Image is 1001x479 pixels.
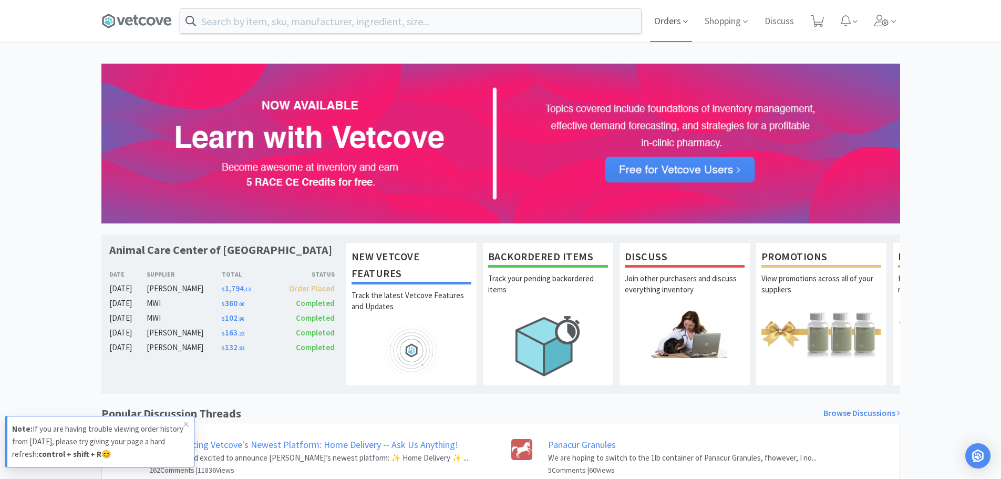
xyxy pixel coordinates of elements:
[278,269,335,279] div: Status
[147,297,222,310] div: MWI
[222,328,244,338] span: 163
[222,286,225,293] span: $
[109,341,147,354] div: [DATE]
[222,269,278,279] div: Total
[147,312,222,324] div: MWI
[109,312,335,324] a: [DATE]MWI$102.96Completed
[222,342,244,352] span: 132
[109,312,147,324] div: [DATE]
[147,341,222,354] div: [PERSON_NAME]
[352,248,471,284] h1: New Vetcove Features
[222,283,251,293] span: 1,794
[238,330,244,337] span: . 22
[756,242,887,385] a: PromotionsView promotions across all of your suppliers
[101,404,241,423] h1: Popular Discussion Threads
[222,313,244,323] span: 102
[180,9,641,33] input: Search by item, sku, manufacturer, ingredient, size...
[238,345,244,352] span: . 83
[625,273,745,310] p: Join other purchasers and discuss everything inventory
[109,242,332,258] h1: Animal Care Center of [GEOGRAPHIC_DATA]
[488,273,608,310] p: Track your pending backordered items
[238,301,244,308] span: . 00
[149,439,458,451] a: 🎉 Announcing Vetcove's Newest Platform: Home Delivery -- Ask Us Anything!
[147,282,222,295] div: [PERSON_NAME]
[109,269,147,279] div: Date
[761,273,881,310] p: View promotions across all of your suppliers
[109,327,147,339] div: [DATE]
[109,282,147,295] div: [DATE]
[346,242,477,385] a: New Vetcove FeaturesTrack the latest Vetcove Features and Updates
[38,449,101,459] strong: control + shift + R
[296,328,335,338] span: Completed
[222,301,225,308] span: $
[147,327,222,339] div: [PERSON_NAME]
[548,452,817,464] p: We are hoping to switch to the 1lb container of Panacur Granules, fhowever, I no...
[761,310,881,358] img: hero_promotions.png
[760,17,798,26] a: Discuss
[823,406,900,420] a: Browse Discussions
[625,310,745,358] img: hero_discuss.png
[109,327,335,339] a: [DATE][PERSON_NAME]$163.22Completed
[488,310,608,382] img: hero_backorders.png
[222,298,244,308] span: 360
[488,248,608,268] h1: Backordered Items
[352,327,471,374] img: hero_feature_roadmap.png
[109,341,335,354] a: [DATE][PERSON_NAME]$132.83Completed
[147,269,222,279] div: Supplier
[619,242,750,385] a: DiscussJoin other purchasers and discuss everything inventory
[149,464,468,476] h6: 262 Comments | 11836 Views
[222,345,225,352] span: $
[222,315,225,322] span: $
[109,282,335,295] a: [DATE][PERSON_NAME]$1,794.13Order Placed
[222,330,225,337] span: $
[244,286,251,293] span: . 13
[548,439,616,451] a: Panacur Granules
[296,342,335,352] span: Completed
[109,297,147,310] div: [DATE]
[149,452,468,464] p: We are beyond excited to announce [PERSON_NAME]’s newest platform: ✨ Home Delivery ✨ ...
[296,298,335,308] span: Completed
[625,248,745,268] h1: Discuss
[12,424,33,434] strong: Note:
[12,423,183,461] p: If you are having trouble viewing order history from [DATE], please try giving your page a hard r...
[761,248,881,268] h1: Promotions
[482,242,614,385] a: Backordered ItemsTrack your pending backordered items
[109,297,335,310] a: [DATE]MWI$360.00Completed
[548,464,817,476] h6: 5 Comments | 60 Views
[352,290,471,327] p: Track the latest Vetcove Features and Updates
[101,64,900,223] img: 72e902af0f5a4fbaa8a378133742b35d.png
[965,443,990,468] div: Open Intercom Messenger
[296,313,335,323] span: Completed
[238,315,244,322] span: . 96
[289,283,335,293] span: Order Placed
